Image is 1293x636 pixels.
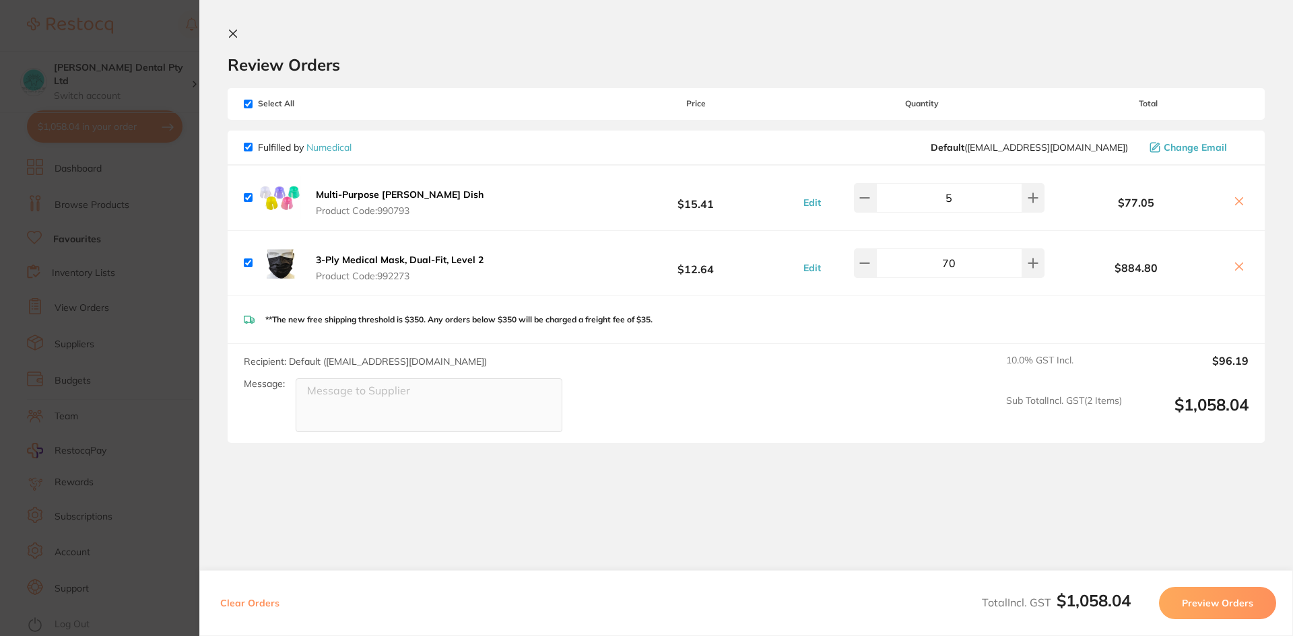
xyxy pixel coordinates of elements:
[1048,262,1224,274] b: $884.80
[1057,590,1131,610] b: $1,058.04
[316,188,484,201] b: Multi-Purpose [PERSON_NAME] Dish
[931,141,964,153] b: Default
[306,141,352,153] a: Numedical
[1164,142,1227,153] span: Change Email
[1133,395,1249,432] output: $1,058.04
[799,262,825,274] button: Edit
[1146,141,1249,153] button: Change Email
[258,242,301,285] img: YTZsZWpmbg
[1006,395,1122,432] span: Sub Total Incl. GST ( 2 Items)
[1048,197,1224,209] b: $77.05
[258,142,352,153] p: Fulfilled by
[1048,99,1249,108] span: Total
[982,596,1131,609] span: Total Incl. GST
[595,99,796,108] span: Price
[799,197,825,209] button: Edit
[316,205,484,216] span: Product Code: 990793
[1159,587,1276,619] button: Preview Orders
[931,142,1128,153] span: orders@numedical.com.au
[258,176,301,219] img: dDB1NjhkeQ
[312,188,488,217] button: Multi-Purpose [PERSON_NAME] Dish Product Code:990793
[797,99,1048,108] span: Quantity
[216,587,284,619] button: Clear Orders
[244,378,285,390] label: Message:
[316,254,484,266] b: 3-Ply Medical Mask, Dual-Fit, Level 2
[312,254,488,282] button: 3-Ply Medical Mask, Dual-Fit, Level 2 Product Code:992273
[1006,355,1122,384] span: 10.0 % GST Incl.
[1133,355,1249,384] output: $96.19
[244,355,487,367] span: Recipient: Default ( [EMAIL_ADDRESS][DOMAIN_NAME] )
[265,315,653,324] p: **The new free shipping threshold is $350. Any orders below $350 will be charged a freight fee of...
[228,55,1265,75] h2: Review Orders
[595,185,796,210] b: $15.41
[316,271,484,281] span: Product Code: 992273
[595,250,796,275] b: $12.64
[244,99,378,108] span: Select All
